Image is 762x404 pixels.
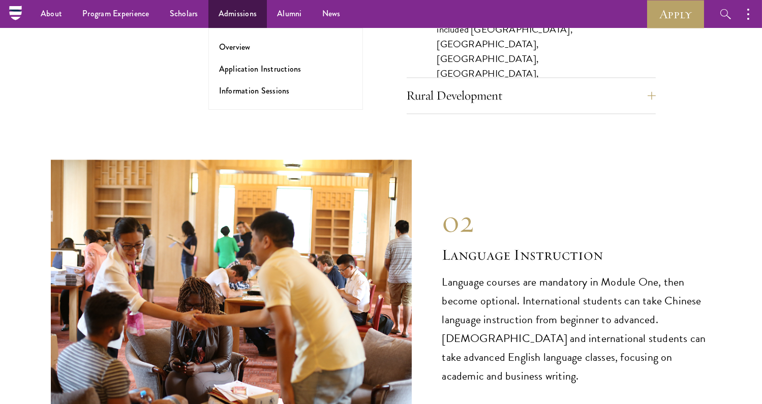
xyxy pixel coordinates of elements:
button: Rural Development [407,83,656,108]
p: Language courses are mandatory in Module One, then become optional. International students can ta... [442,273,712,386]
h2: Language Instruction [442,245,712,265]
a: Information Sessions [219,85,290,97]
a: Overview [219,41,251,53]
a: Application Instructions [219,63,301,75]
div: 02 [442,203,712,240]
